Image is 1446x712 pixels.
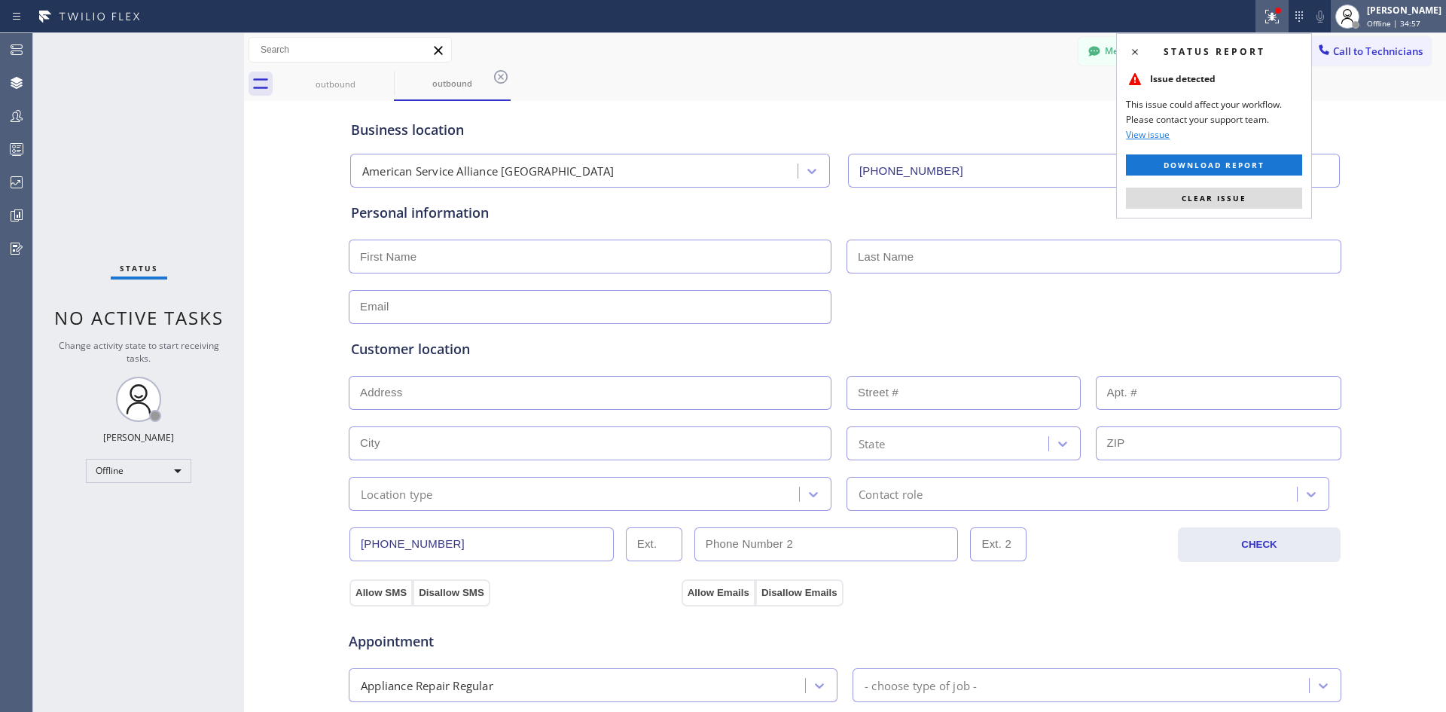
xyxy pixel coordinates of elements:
[847,376,1081,410] input: Street #
[1310,6,1331,27] button: Mute
[1078,37,1161,66] button: Messages
[1307,37,1431,66] button: Call to Technicians
[626,527,682,561] input: Ext.
[1333,44,1423,58] span: Call to Technicians
[351,339,1339,359] div: Customer location
[361,485,433,503] div: Location type
[103,431,174,444] div: [PERSON_NAME]
[682,579,755,607] button: Allow Emails
[349,240,831,273] input: First Name
[349,527,614,561] input: Phone Number
[395,78,509,89] div: outbound
[755,579,843,607] button: Disallow Emails
[120,263,158,273] span: Status
[694,527,959,561] input: Phone Number 2
[349,376,831,410] input: Address
[351,120,1339,140] div: Business location
[249,38,451,62] input: Search
[349,290,831,324] input: Email
[1178,527,1341,562] button: CHECK
[362,163,615,180] div: American Service Alliance [GEOGRAPHIC_DATA]
[859,485,923,503] div: Contact role
[86,459,191,483] div: Offline
[349,579,413,607] button: Allow SMS
[54,305,224,330] span: No active tasks
[859,435,885,452] div: State
[349,631,678,652] span: Appointment
[413,579,490,607] button: Disallow SMS
[865,677,977,694] div: - choose type of job -
[848,154,1340,188] input: Phone Number
[970,527,1027,561] input: Ext. 2
[351,203,1339,223] div: Personal information
[847,240,1341,273] input: Last Name
[349,426,831,460] input: City
[1096,376,1342,410] input: Apt. #
[361,677,493,694] div: Appliance Repair Regular
[1367,18,1420,29] span: Offline | 34:57
[1367,4,1441,17] div: [PERSON_NAME]
[59,339,219,365] span: Change activity state to start receiving tasks.
[1096,426,1342,460] input: ZIP
[279,78,392,90] div: outbound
